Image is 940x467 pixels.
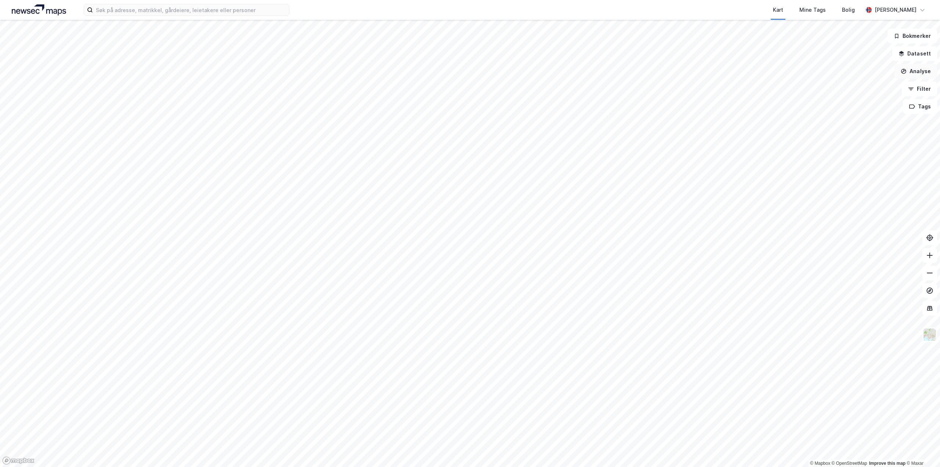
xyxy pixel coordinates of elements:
div: Kontrollprogram for chat [903,432,940,467]
div: Bolig [842,6,855,14]
a: Mapbox [810,461,830,466]
button: Analyse [894,64,937,79]
button: Bokmerker [887,29,937,43]
a: OpenStreetMap [832,461,867,466]
iframe: Chat Widget [903,432,940,467]
button: Datasett [892,46,937,61]
img: Z [923,328,937,342]
a: Improve this map [869,461,905,466]
img: logo.a4113a55bc3d86da70a041830d287a7e.svg [12,4,66,15]
div: Kart [773,6,783,14]
div: Mine Tags [799,6,826,14]
button: Filter [902,82,937,96]
input: Søk på adresse, matrikkel, gårdeiere, leietakere eller personer [93,4,289,15]
div: [PERSON_NAME] [875,6,916,14]
a: Mapbox homepage [2,456,35,465]
button: Tags [903,99,937,114]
